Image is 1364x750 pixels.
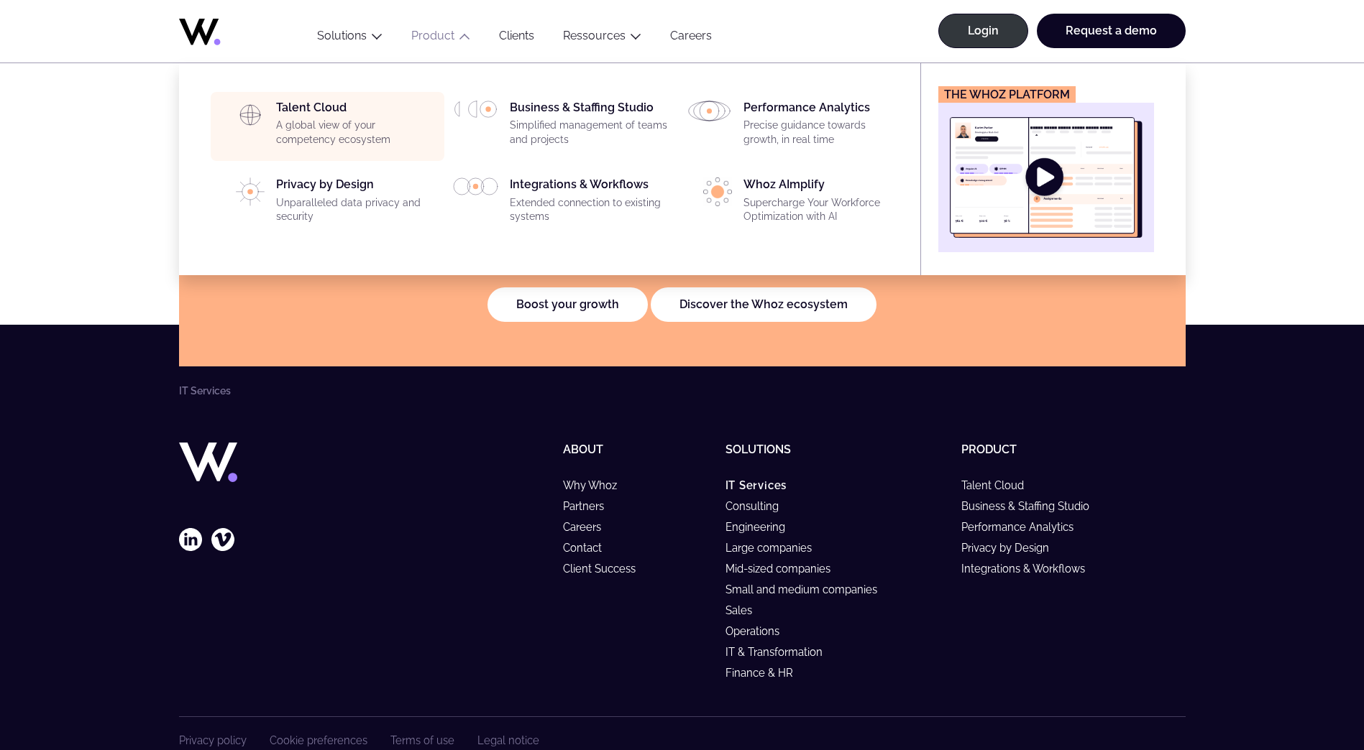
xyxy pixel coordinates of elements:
a: Privacy policy [179,734,247,746]
a: Careers [656,29,726,48]
a: IT & Transformation [726,646,836,658]
div: Business & Staffing Studio [510,101,669,152]
a: Terms of use [390,734,454,746]
a: Login [938,14,1028,48]
a: Consulting [726,500,792,512]
a: Performance Analytics [961,521,1086,533]
a: Business & Staffing StudioSimplified management of teams and projects [453,101,669,152]
a: Integrations & Workflows [961,562,1098,575]
img: HP_PICTO_CARTOGRAPHIE-1.svg [236,101,265,129]
button: Ressources [549,29,656,48]
p: Precise guidance towards growth, in real time [743,119,903,147]
p: Supercharge Your Workforce Optimization with AI [743,196,903,224]
iframe: Chatbot [1269,655,1344,730]
button: Product [397,29,485,48]
p: Unparalleled data privacy and security [276,196,436,224]
a: Small and medium companies [726,583,890,596]
div: Privacy by Design [276,177,436,229]
a: Request a demo [1037,14,1186,48]
a: Large companies [726,542,825,554]
li: IT Services [179,385,231,397]
a: Finance & HR [726,667,806,679]
a: Discover the Whoz ecosystem [651,287,876,322]
div: Whoz AImplify [743,177,903,229]
p: A global view of your competency ecosystem [276,119,436,147]
a: Partners [563,500,617,512]
h5: Solutions [726,443,950,456]
a: Privacy by DesignUnparalleled data privacy and security [219,177,436,229]
a: Ressources [563,29,626,42]
a: Contact [563,542,615,554]
img: HP_PICTO_GESTION-PORTEFEUILLE-PROJETS.svg [453,101,498,118]
a: Boost your growth [488,287,648,322]
a: The Whoz platform [938,86,1154,252]
a: Performance AnalyticsPrecise guidance towards growth, in real time [687,101,903,152]
a: Integrations & WorkflowsExtended connection to existing systems [453,177,669,229]
a: Talent Cloud [961,479,1037,491]
a: Whoz AImplifySupercharge Your Workforce Optimization with AI [687,177,903,229]
button: Solutions [303,29,397,48]
a: Privacy by Design [961,542,1062,554]
a: Sales [726,604,765,616]
a: Talent CloudA global view of your competency ecosystem [219,101,436,152]
img: HP_PICTO_ANALYSE_DE_PERFORMANCES.svg [687,101,732,121]
figcaption: The Whoz platform [938,86,1076,103]
a: Careers [563,521,614,533]
a: Client Success [563,562,649,575]
a: Clients [485,29,549,48]
a: Operations [726,625,792,637]
a: IT Services [726,479,800,491]
a: Why Whoz [563,479,630,491]
a: Mid-sized companies [726,562,843,575]
div: Talent Cloud [276,101,436,152]
nav: Footer Navigation [179,734,539,746]
a: Engineering [726,521,798,533]
a: Product [961,443,1017,456]
a: Product [411,29,454,42]
p: Simplified management of teams and projects [510,119,669,147]
img: PICTO_CONFIANCE_NUMERIQUE.svg [236,177,264,206]
a: Business & Staffing Studio [961,500,1102,512]
a: Cookie preferences [270,734,367,746]
img: PICTO_INTEGRATION.svg [453,177,498,195]
div: Performance Analytics [743,101,903,152]
img: PICTO_ECLAIRER-1-e1756198033837.png [703,177,732,206]
nav: Breadcrumbs [179,385,1186,397]
p: Extended connection to existing systems [510,196,669,224]
a: Legal notice [477,734,539,746]
div: Integrations & Workflows [510,177,669,229]
h5: About [563,443,713,456]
